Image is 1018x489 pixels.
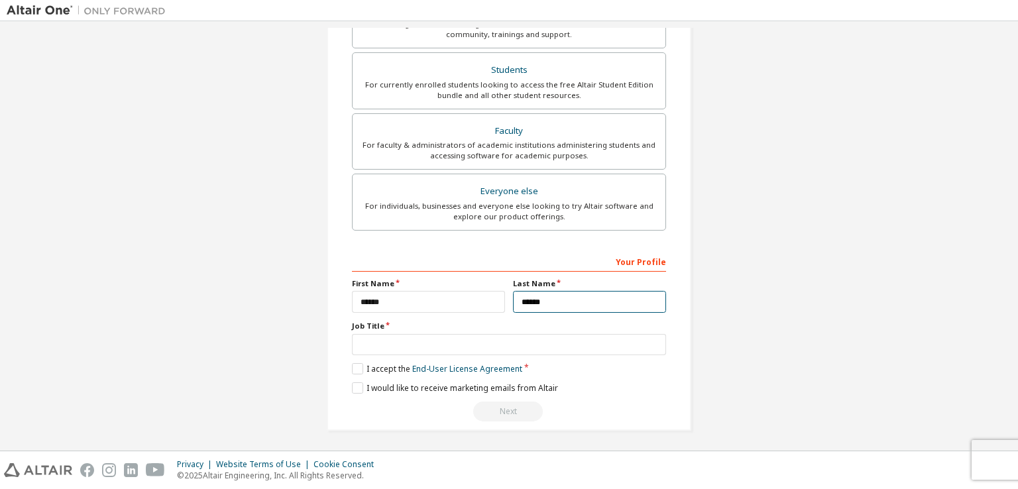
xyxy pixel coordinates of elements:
div: Everyone else [361,182,657,201]
label: Last Name [513,278,666,289]
div: For individuals, businesses and everyone else looking to try Altair software and explore our prod... [361,201,657,222]
a: End-User License Agreement [412,363,522,374]
label: I would like to receive marketing emails from Altair [352,382,558,394]
label: I accept the [352,363,522,374]
img: facebook.svg [80,463,94,477]
label: First Name [352,278,505,289]
div: Faculty [361,122,657,140]
img: Altair One [7,4,172,17]
img: instagram.svg [102,463,116,477]
div: Privacy [177,459,216,470]
label: Job Title [352,321,666,331]
div: Cookie Consent [313,459,382,470]
div: Your Profile [352,250,666,272]
div: For existing customers looking to access software downloads, HPC resources, community, trainings ... [361,19,657,40]
div: For faculty & administrators of academic institutions administering students and accessing softwa... [361,140,657,161]
div: For currently enrolled students looking to access the free Altair Student Edition bundle and all ... [361,80,657,101]
p: © 2025 Altair Engineering, Inc. All Rights Reserved. [177,470,382,481]
img: altair_logo.svg [4,463,72,477]
div: Website Terms of Use [216,459,313,470]
img: youtube.svg [146,463,165,477]
div: Students [361,61,657,80]
img: linkedin.svg [124,463,138,477]
div: Read and acccept EULA to continue [352,402,666,421]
